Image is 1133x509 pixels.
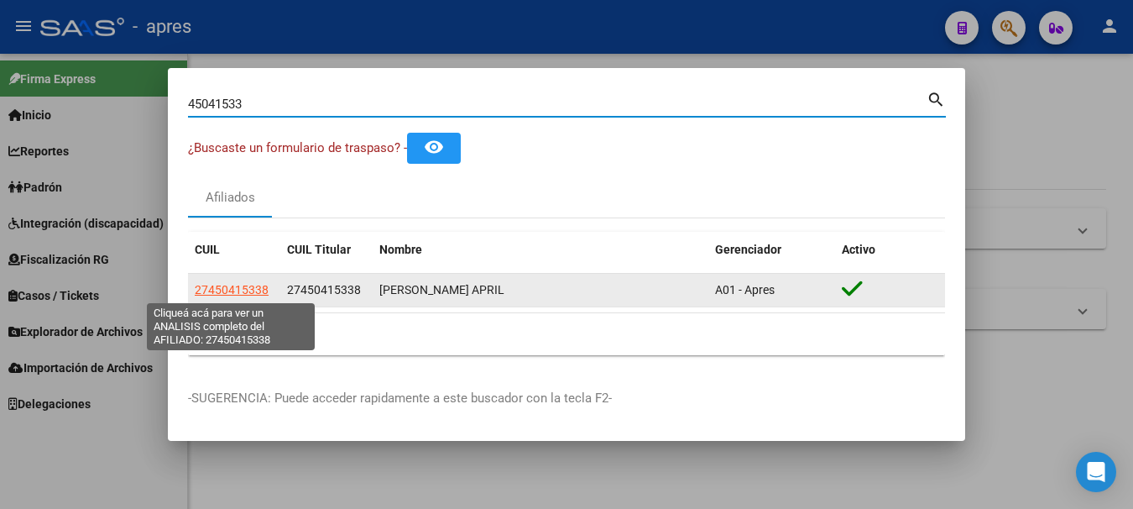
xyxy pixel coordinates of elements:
[287,283,361,296] span: 27450415338
[708,232,835,268] datatable-header-cell: Gerenciador
[287,243,351,256] span: CUIL Titular
[424,137,444,157] mat-icon: remove_red_eye
[835,232,945,268] datatable-header-cell: Activo
[927,88,946,108] mat-icon: search
[206,188,255,207] div: Afiliados
[188,313,945,355] div: 1 total
[842,243,875,256] span: Activo
[188,140,407,155] span: ¿Buscaste un formulario de traspaso? -
[188,389,945,408] p: -SUGERENCIA: Puede acceder rapidamente a este buscador con la tecla F2-
[195,283,269,296] span: 27450415338
[280,232,373,268] datatable-header-cell: CUIL Titular
[379,243,422,256] span: Nombre
[188,232,280,268] datatable-header-cell: CUIL
[373,232,708,268] datatable-header-cell: Nombre
[715,243,781,256] span: Gerenciador
[379,281,702,300] div: [PERSON_NAME] APRIL
[1076,452,1116,492] div: Open Intercom Messenger
[195,243,220,256] span: CUIL
[715,283,775,296] span: A01 - Apres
